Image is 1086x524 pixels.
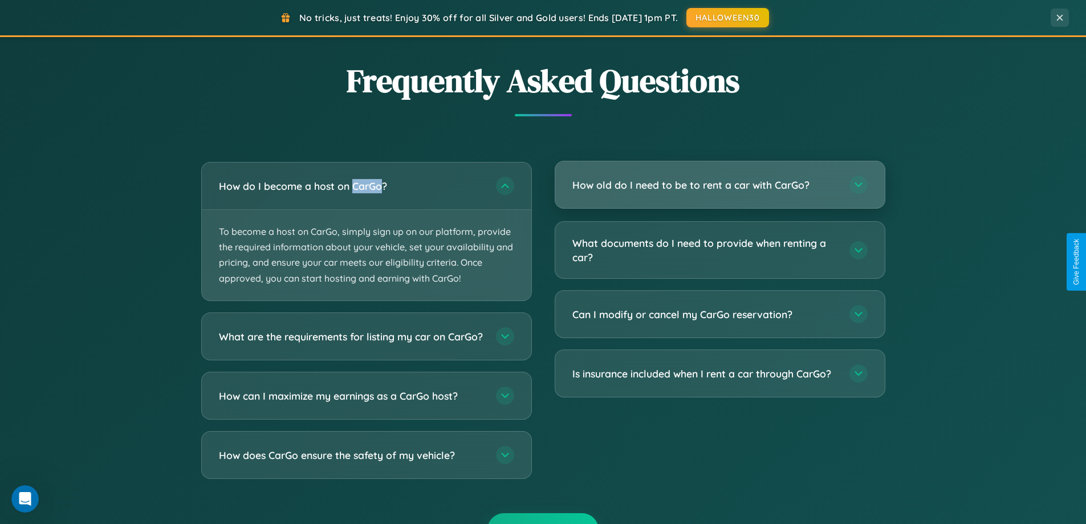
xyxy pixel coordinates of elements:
[572,178,838,192] h3: How old do I need to be to rent a car with CarGo?
[572,367,838,381] h3: Is insurance included when I rent a car through CarGo?
[201,59,885,103] h2: Frequently Asked Questions
[219,388,485,403] h3: How can I maximize my earnings as a CarGo host?
[686,8,769,27] button: HALLOWEEN30
[219,329,485,343] h3: What are the requirements for listing my car on CarGo?
[202,210,531,300] p: To become a host on CarGo, simply sign up on our platform, provide the required information about...
[572,307,838,322] h3: Can I modify or cancel my CarGo reservation?
[572,236,838,264] h3: What documents do I need to provide when renting a car?
[11,485,39,513] iframe: Intercom live chat
[1072,239,1080,285] div: Give Feedback
[299,12,678,23] span: No tricks, just treats! Enjoy 30% off for all Silver and Gold users! Ends [DATE] 1pm PT.
[219,448,485,462] h3: How does CarGo ensure the safety of my vehicle?
[219,179,485,193] h3: How do I become a host on CarGo?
